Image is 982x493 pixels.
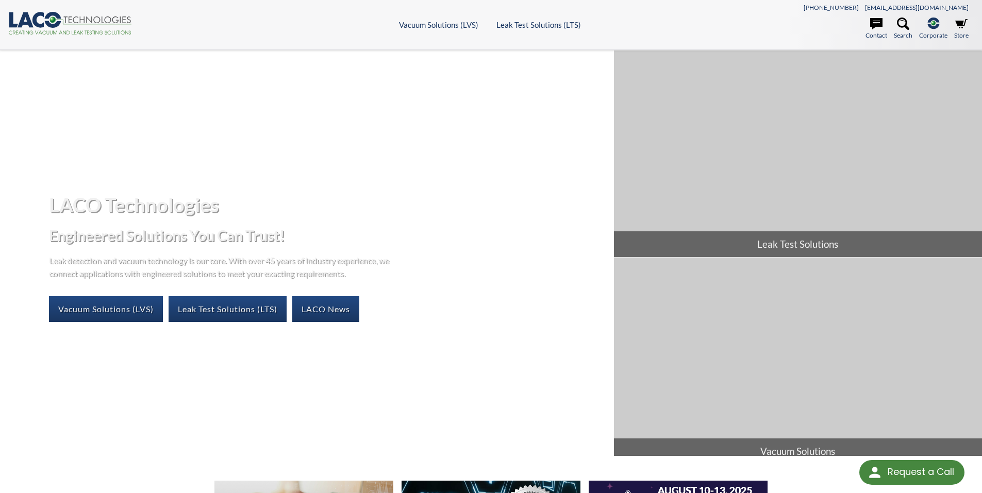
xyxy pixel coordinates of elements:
span: Vacuum Solutions [614,438,982,464]
a: Vacuum Solutions [614,258,982,464]
a: Search [894,18,912,40]
a: Vacuum Solutions (LVS) [399,20,478,29]
div: Request a Call [888,460,954,484]
a: Store [954,18,969,40]
a: Contact [866,18,887,40]
a: Leak Test Solutions (LTS) [496,20,581,29]
a: [PHONE_NUMBER] [804,4,859,11]
div: Request a Call [859,460,964,485]
a: [EMAIL_ADDRESS][DOMAIN_NAME] [865,4,969,11]
h2: Engineered Solutions You Can Trust! [49,226,605,245]
span: Leak Test Solutions [614,231,982,257]
a: Leak Test Solutions (LTS) [169,296,287,322]
span: Corporate [919,30,947,40]
h1: LACO Technologies [49,192,605,217]
a: LACO News [292,296,359,322]
a: Leak Test Solutions [614,50,982,257]
img: round button [867,464,883,481]
p: Leak detection and vacuum technology is our core. With over 45 years of industry experience, we c... [49,253,394,280]
a: Vacuum Solutions (LVS) [49,296,163,322]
